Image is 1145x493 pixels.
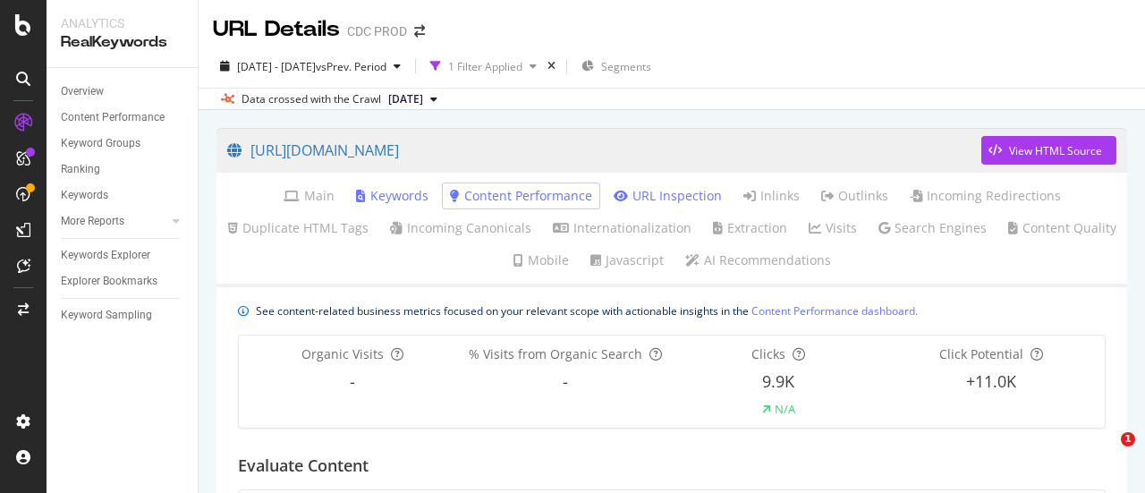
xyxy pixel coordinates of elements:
[513,251,569,269] a: Mobile
[713,219,787,237] a: Extraction
[381,89,445,110] button: [DATE]
[966,370,1016,392] span: +11.0K
[61,134,185,153] a: Keyword Groups
[61,186,108,205] div: Keywords
[910,187,1061,205] a: Incoming Redirections
[469,345,642,362] span: % Visits from Organic Search
[61,14,183,32] div: Analytics
[981,136,1116,165] button: View HTML Source
[61,272,157,291] div: Explorer Bookmarks
[809,219,857,237] a: Visits
[227,128,981,173] a: [URL][DOMAIN_NAME]
[553,219,691,237] a: Internationalization
[751,302,918,320] a: Content Performance dashboard.
[61,212,124,231] div: More Reports
[61,306,152,325] div: Keyword Sampling
[563,370,568,392] span: -
[1084,432,1127,475] iframe: Intercom live chat
[1008,219,1116,237] a: Content Quality
[390,219,531,237] a: Incoming Canonicals
[61,32,183,53] div: RealKeywords
[821,187,888,205] a: Outlinks
[939,345,1023,362] span: Click Potential
[762,370,794,392] span: 9.9K
[238,457,369,475] h2: Evaluate Content
[237,59,316,74] span: [DATE] - [DATE]
[743,187,800,205] a: Inlinks
[61,272,185,291] a: Explorer Bookmarks
[350,370,355,392] span: -
[61,306,185,325] a: Keyword Sampling
[544,57,559,75] div: times
[61,212,167,231] a: More Reports
[242,91,381,107] div: Data crossed with the Crawl
[388,91,423,107] span: 2024 Dec. 11th
[356,187,428,205] a: Keywords
[301,345,384,362] span: Organic Visits
[213,52,408,81] button: [DATE] - [DATE]vsPrev. Period
[878,219,987,237] a: Search Engines
[213,14,340,45] div: URL Details
[614,187,722,205] a: URL Inspection
[423,52,544,81] button: 1 Filter Applied
[284,187,335,205] a: Main
[61,82,185,101] a: Overview
[347,22,407,40] div: CDC PROD
[601,59,651,74] span: Segments
[61,160,100,179] div: Ranking
[1121,432,1135,446] span: 1
[414,25,425,38] div: arrow-right-arrow-left
[61,108,165,127] div: Content Performance
[448,59,522,74] div: 1 Filter Applied
[61,246,185,265] a: Keywords Explorer
[61,246,150,265] div: Keywords Explorer
[228,219,369,237] a: Duplicate HTML Tags
[751,345,785,362] span: Clicks
[61,160,185,179] a: Ranking
[1009,143,1102,158] div: View HTML Source
[61,108,185,127] a: Content Performance
[450,187,592,205] a: Content Performance
[238,302,1106,320] div: info banner
[316,59,386,74] span: vs Prev. Period
[775,401,795,418] div: N/A
[256,302,918,320] div: See content-related business metrics focused on your relevant scope with actionable insights in the
[61,134,140,153] div: Keyword Groups
[61,82,104,101] div: Overview
[61,186,185,205] a: Keywords
[574,52,658,81] button: Segments
[685,251,831,269] a: AI Recommendations
[590,251,664,269] a: Javascript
